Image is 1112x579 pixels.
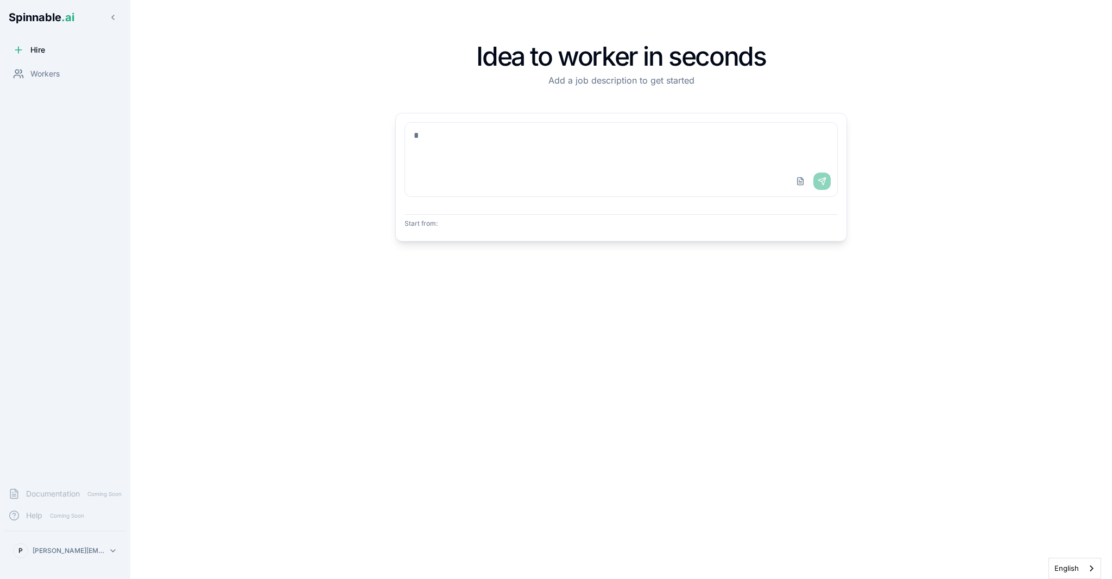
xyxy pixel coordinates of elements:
span: Help [26,510,42,521]
span: Spinnable [9,11,74,24]
aside: Language selected: English [1048,558,1101,579]
span: Coming Soon [47,511,87,521]
span: .ai [61,11,74,24]
span: Hire [30,44,45,55]
span: Workers [30,68,60,79]
span: Documentation [26,488,80,499]
p: Start from: [405,219,838,228]
a: English [1049,558,1101,578]
span: P [18,546,23,555]
h1: Idea to worker in seconds [395,43,847,69]
span: Coming Soon [84,489,125,499]
p: [PERSON_NAME][EMAIL_ADDRESS][PERSON_NAME][DOMAIN_NAME] [33,546,104,555]
p: Add a job description to get started [395,74,847,87]
button: P[PERSON_NAME][EMAIL_ADDRESS][PERSON_NAME][DOMAIN_NAME] [9,540,122,562]
div: Language [1048,558,1101,579]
